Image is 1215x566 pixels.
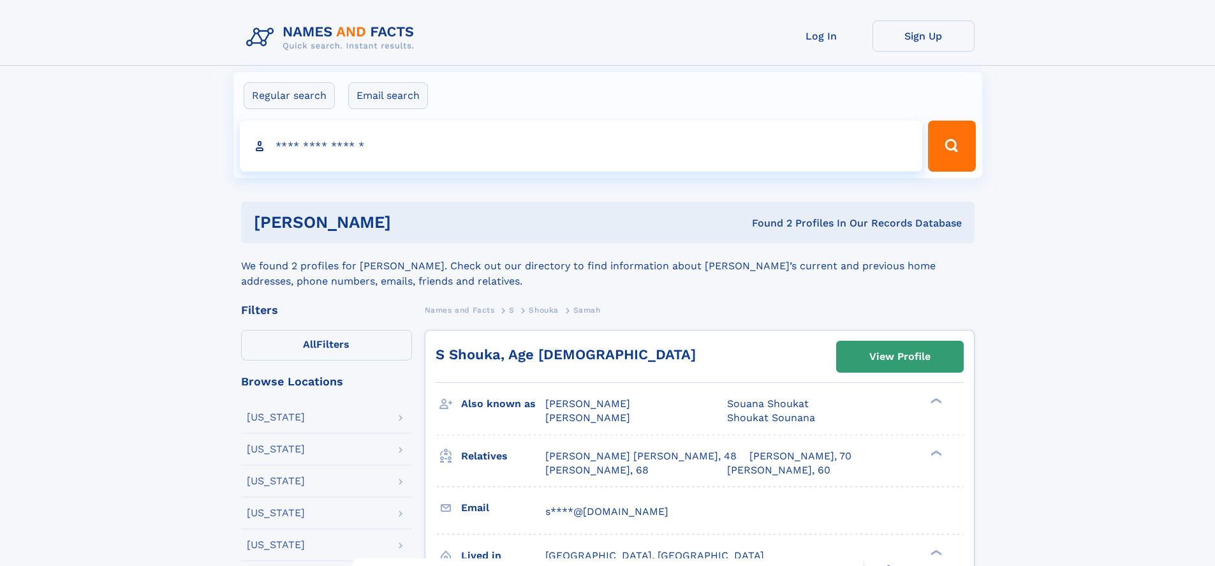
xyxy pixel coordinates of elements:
[573,306,601,315] span: Samah
[247,508,305,518] div: [US_STATE]
[425,302,495,318] a: Names and Facts
[241,243,975,289] div: We found 2 profiles for [PERSON_NAME]. Check out our directory to find information about [PERSON_...
[509,306,515,315] span: S
[241,330,412,361] label: Filters
[509,302,515,318] a: S
[303,338,316,350] span: All
[247,444,305,454] div: [US_STATE]
[873,20,975,52] a: Sign Up
[461,497,545,519] h3: Email
[436,346,696,362] a: S Shouka, Age [DEMOGRAPHIC_DATA]
[247,412,305,422] div: [US_STATE]
[727,463,830,477] a: [PERSON_NAME], 60
[241,304,412,316] div: Filters
[928,121,975,172] button: Search Button
[545,398,630,410] span: [PERSON_NAME]
[545,549,764,562] span: [GEOGRAPHIC_DATA], [GEOGRAPHIC_DATA]
[545,463,649,477] a: [PERSON_NAME], 68
[927,449,943,457] div: ❯
[247,476,305,486] div: [US_STATE]
[571,216,962,230] div: Found 2 Profiles In Our Records Database
[529,306,559,315] span: Shouka
[254,214,571,230] h1: [PERSON_NAME]
[770,20,873,52] a: Log In
[240,121,923,172] input: search input
[247,540,305,550] div: [US_STATE]
[727,398,809,410] span: Souana Shoukat
[241,20,425,55] img: Logo Names and Facts
[727,412,815,424] span: Shoukat Sounana
[461,445,545,467] h3: Relatives
[529,302,559,318] a: Shouka
[461,393,545,415] h3: Also known as
[545,449,737,463] a: [PERSON_NAME] [PERSON_NAME], 48
[869,342,931,371] div: View Profile
[927,397,943,405] div: ❯
[545,412,630,424] span: [PERSON_NAME]
[837,341,963,372] a: View Profile
[244,82,335,109] label: Regular search
[241,376,412,387] div: Browse Locations
[348,82,428,109] label: Email search
[749,449,851,463] a: [PERSON_NAME], 70
[927,548,943,556] div: ❯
